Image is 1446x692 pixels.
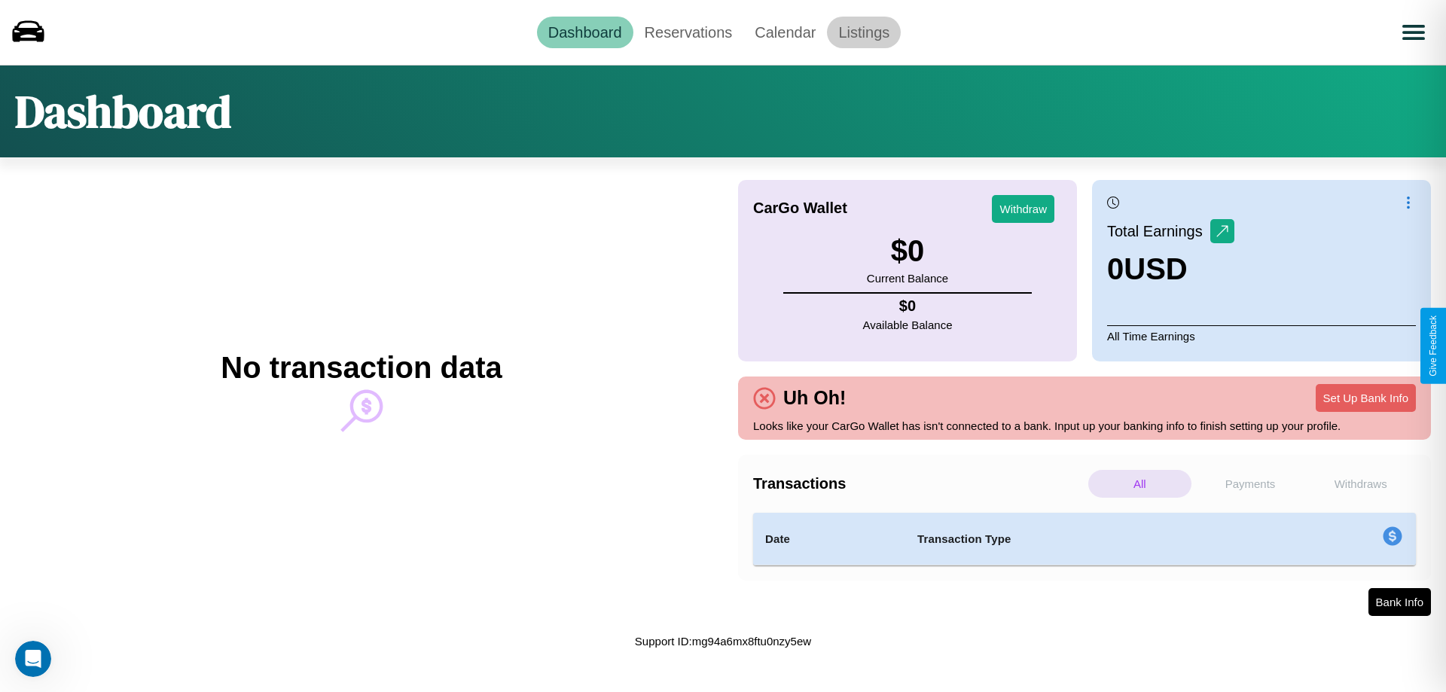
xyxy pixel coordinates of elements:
p: Payments [1199,470,1302,498]
table: simple table [753,513,1416,565]
h3: 0 USD [1107,252,1234,286]
h1: Dashboard [15,81,231,142]
iframe: Intercom live chat [15,641,51,677]
a: Reservations [633,17,744,48]
p: Support ID: mg94a6mx8ftu0nzy5ew [635,631,811,651]
h4: Date [765,530,893,548]
a: Dashboard [537,17,633,48]
a: Listings [827,17,901,48]
h4: Uh Oh! [776,387,853,409]
h4: Transactions [753,475,1084,492]
p: Looks like your CarGo Wallet has isn't connected to a bank. Input up your banking info to finish ... [753,416,1416,436]
h4: $ 0 [863,297,953,315]
p: Withdraws [1309,470,1412,498]
a: Calendar [743,17,827,48]
button: Set Up Bank Info [1316,384,1416,412]
p: All Time Earnings [1107,325,1416,346]
h4: Transaction Type [917,530,1259,548]
p: Available Balance [863,315,953,335]
button: Bank Info [1368,588,1431,616]
h2: No transaction data [221,351,502,385]
div: Give Feedback [1428,316,1438,376]
p: All [1088,470,1191,498]
h3: $ 0 [867,234,948,268]
button: Open menu [1393,11,1435,53]
button: Withdraw [992,195,1054,223]
p: Total Earnings [1107,218,1210,245]
h4: CarGo Wallet [753,200,847,217]
p: Current Balance [867,268,948,288]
